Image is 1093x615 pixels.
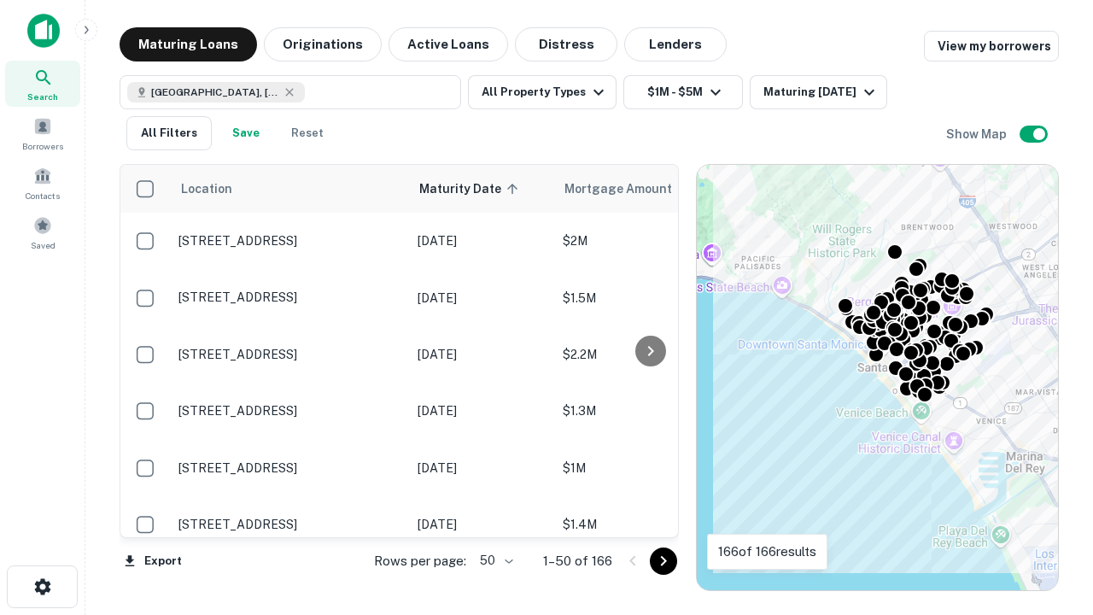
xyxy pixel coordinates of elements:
p: $1.4M [563,515,734,534]
span: [GEOGRAPHIC_DATA], [GEOGRAPHIC_DATA], [GEOGRAPHIC_DATA] [151,85,279,100]
p: [STREET_ADDRESS] [178,347,400,362]
span: Contacts [26,189,60,202]
p: [DATE] [418,515,546,534]
a: Search [5,61,80,107]
span: Maturity Date [419,179,523,199]
button: Maturing [DATE] [750,75,887,109]
button: Distress [515,27,617,61]
p: 1–50 of 166 [543,551,612,571]
p: $1.3M [563,401,734,420]
th: Maturity Date [409,165,554,213]
p: $2.2M [563,345,734,364]
p: [DATE] [418,401,546,420]
button: Lenders [624,27,727,61]
p: $1.5M [563,289,734,307]
button: All Filters [126,116,212,150]
p: 166 of 166 results [718,542,816,562]
p: [DATE] [418,231,546,250]
p: [STREET_ADDRESS] [178,290,400,305]
button: Active Loans [389,27,508,61]
h6: Show Map [946,125,1009,143]
button: Reset [280,116,335,150]
p: [DATE] [418,459,546,477]
a: Borrowers [5,110,80,156]
button: Export [120,548,186,574]
button: [GEOGRAPHIC_DATA], [GEOGRAPHIC_DATA], [GEOGRAPHIC_DATA] [120,75,461,109]
iframe: Chat Widget [1008,478,1093,560]
p: [STREET_ADDRESS] [178,517,400,532]
p: $1M [563,459,734,477]
a: Saved [5,209,80,255]
div: Maturing [DATE] [763,82,880,102]
button: Originations [264,27,382,61]
p: [STREET_ADDRESS] [178,403,400,419]
th: Mortgage Amount [554,165,742,213]
a: View my borrowers [924,31,1059,61]
button: $1M - $5M [623,75,743,109]
div: 50 [473,548,516,573]
span: Borrowers [22,139,63,153]
button: Maturing Loans [120,27,257,61]
span: Search [27,90,58,103]
span: Location [180,179,232,199]
button: Save your search to get updates of matches that match your search criteria. [219,116,273,150]
div: 0 0 [697,165,1058,590]
button: Go to next page [650,548,677,575]
span: Mortgage Amount [564,179,694,199]
a: Contacts [5,160,80,206]
p: [DATE] [418,289,546,307]
p: Rows per page: [374,551,466,571]
p: [DATE] [418,345,546,364]
span: Saved [31,238,56,252]
p: [STREET_ADDRESS] [178,233,400,249]
button: All Property Types [468,75,617,109]
p: [STREET_ADDRESS] [178,460,400,476]
th: Location [170,165,409,213]
img: capitalize-icon.png [27,14,60,48]
p: $2M [563,231,734,250]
